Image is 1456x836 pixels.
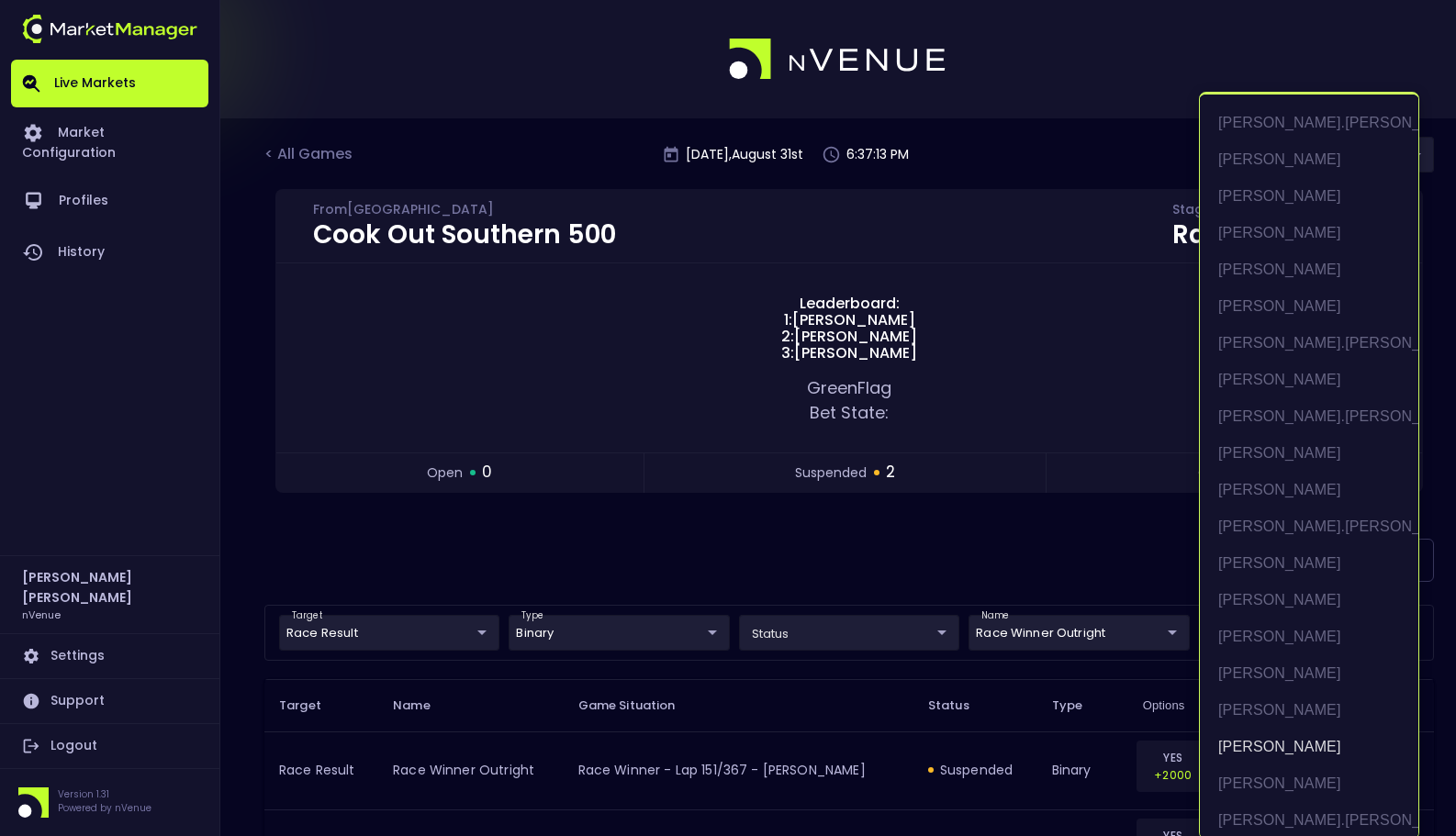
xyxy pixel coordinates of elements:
li: [PERSON_NAME] [1200,362,1418,398]
li: [PERSON_NAME] [1200,288,1418,325]
li: [PERSON_NAME] [1200,215,1418,251]
li: [PERSON_NAME] [1200,251,1418,288]
li: [PERSON_NAME] [1200,472,1418,508]
li: [PERSON_NAME] [1200,729,1418,765]
li: [PERSON_NAME].[PERSON_NAME] [1200,508,1418,545]
li: [PERSON_NAME] [1200,655,1418,692]
li: [PERSON_NAME] [1200,178,1418,215]
li: [PERSON_NAME].[PERSON_NAME] [1200,325,1418,362]
li: [PERSON_NAME] [1200,619,1418,655]
li: [PERSON_NAME] [1200,582,1418,619]
li: [PERSON_NAME].[PERSON_NAME] [1200,105,1418,141]
li: [PERSON_NAME] [1200,141,1418,178]
li: [PERSON_NAME] [1200,435,1418,472]
li: [PERSON_NAME] [1200,692,1418,729]
li: [PERSON_NAME].[PERSON_NAME] [1200,398,1418,435]
li: [PERSON_NAME] [1200,545,1418,582]
li: [PERSON_NAME] [1200,765,1418,802]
